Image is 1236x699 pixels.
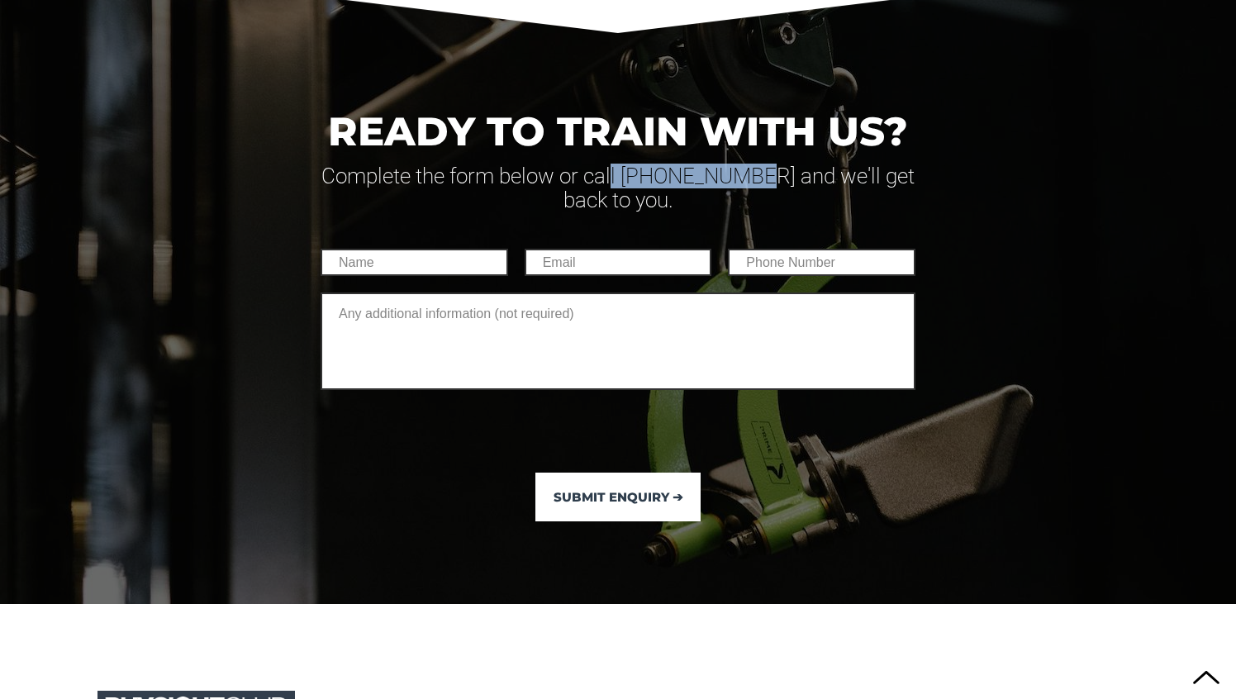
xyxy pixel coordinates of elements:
[554,492,683,502] span: Submit Enquiry ➔
[728,249,915,276] input: Only numbers and phone characters (#, -, *, etc) are accepted.
[525,249,712,276] input: Email
[321,164,915,212] h5: Complete the form below or call [PHONE_NUMBER] and we'll get back to you.
[321,249,508,276] input: Name
[535,473,701,521] button: Submit Enquiry ➔
[321,102,915,160] h1: READY TO TRAIN WITH US?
